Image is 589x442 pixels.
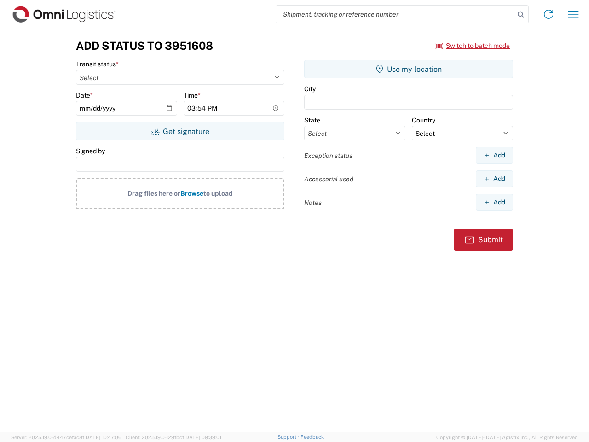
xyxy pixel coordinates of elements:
[304,116,320,124] label: State
[127,190,180,197] span: Drag files here or
[84,435,121,440] span: [DATE] 10:47:06
[454,229,513,251] button: Submit
[304,85,316,93] label: City
[11,435,121,440] span: Server: 2025.19.0-d447cefac8f
[76,91,93,99] label: Date
[412,116,435,124] label: Country
[76,39,213,52] h3: Add Status to 3951608
[304,175,353,183] label: Accessorial used
[476,194,513,211] button: Add
[184,91,201,99] label: Time
[304,151,352,160] label: Exception status
[476,147,513,164] button: Add
[180,190,203,197] span: Browse
[203,190,233,197] span: to upload
[277,434,300,440] a: Support
[126,435,221,440] span: Client: 2025.19.0-129fbcf
[276,6,514,23] input: Shipment, tracking or reference number
[435,38,510,53] button: Switch to batch mode
[476,170,513,187] button: Add
[304,60,513,78] button: Use my location
[184,435,221,440] span: [DATE] 09:39:01
[76,122,284,140] button: Get signature
[304,198,322,207] label: Notes
[76,147,105,155] label: Signed by
[436,433,578,442] span: Copyright © [DATE]-[DATE] Agistix Inc., All Rights Reserved
[300,434,324,440] a: Feedback
[76,60,119,68] label: Transit status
